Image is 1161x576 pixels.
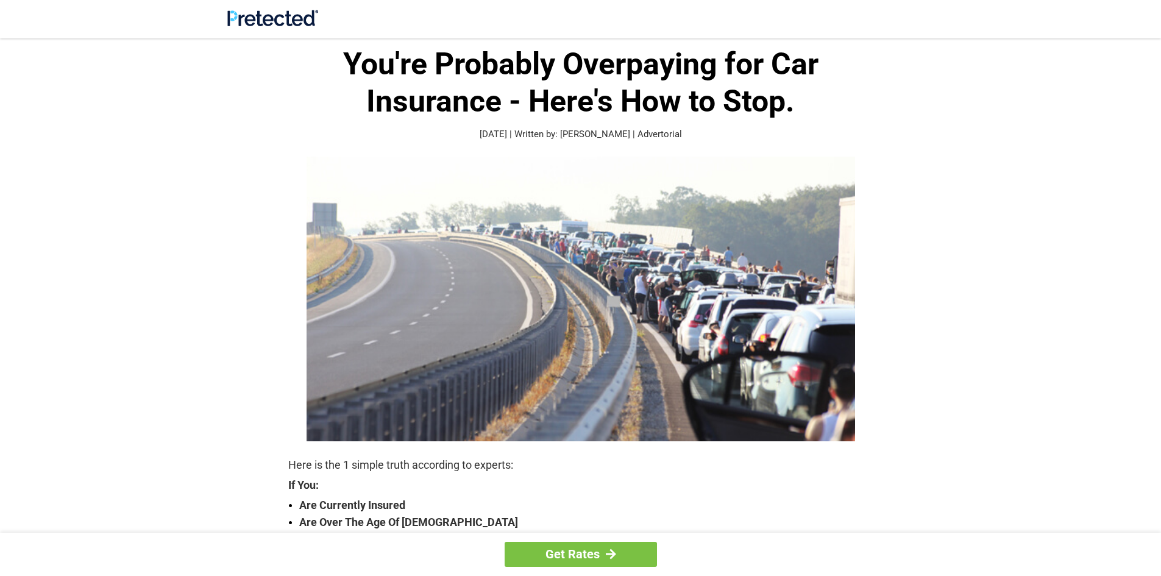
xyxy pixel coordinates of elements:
strong: Are Currently Insured [299,497,873,514]
a: Get Rates [505,542,657,567]
h1: You're Probably Overpaying for Car Insurance - Here's How to Stop. [288,46,873,120]
strong: Are Over The Age Of [DEMOGRAPHIC_DATA] [299,514,873,531]
img: Site Logo [227,10,318,26]
p: [DATE] | Written by: [PERSON_NAME] | Advertorial [288,127,873,141]
p: Here is the 1 simple truth according to experts: [288,457,873,474]
a: Site Logo [227,17,318,29]
strong: If You: [288,480,873,491]
strong: Drive Less Than 50 Miles Per Day [299,531,873,548]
